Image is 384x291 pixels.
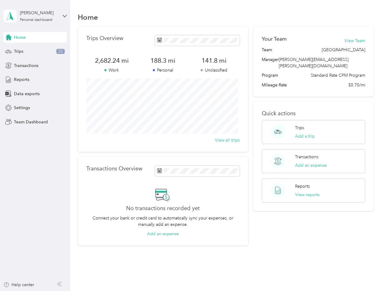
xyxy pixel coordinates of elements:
span: Settings [14,105,30,111]
p: Transactions Overview [86,166,142,172]
button: Add an expense [295,162,327,169]
p: Reports [295,183,310,189]
span: Data exports [14,91,40,97]
h2: No transactions recorded yet [126,205,200,212]
p: Unclassified [189,67,240,73]
p: Transactions [295,154,318,160]
span: Standard Rate CPM Program [311,72,365,79]
span: [GEOGRAPHIC_DATA] [322,47,365,53]
div: Personal dashboard [20,18,52,22]
span: Program [262,72,278,79]
button: Help center [3,282,34,288]
h2: Your Team [262,35,287,43]
span: Home [14,34,26,41]
p: Trips [295,125,304,131]
span: [PERSON_NAME][EMAIL_ADDRESS][PERSON_NAME][DOMAIN_NAME] [279,57,349,69]
span: Transactions [14,62,38,69]
button: View Team [344,38,365,44]
iframe: Everlance-gr Chat Button Frame [350,257,384,291]
h1: Home [78,14,98,20]
span: Team [262,47,272,53]
p: Work [86,67,137,73]
button: View reports [295,192,320,198]
span: Team Dashboard [14,119,48,125]
span: Manager [262,56,279,69]
span: 188.3 mi [137,56,189,65]
p: Connect your bank or credit card to automatically sync your expenses, or manually add an expense. [86,215,240,228]
span: 141.8 mi [189,56,240,65]
span: 2,682.24 mi [86,56,137,65]
span: Reports [14,76,29,83]
button: View all trips [215,137,240,143]
p: Quick actions [262,110,365,117]
button: Add an expense [147,231,179,237]
button: Add a trip [295,133,315,139]
span: $0.70/mi [348,82,365,88]
span: Mileage Rate [262,82,287,88]
span: 22 [56,49,65,54]
p: Personal [137,67,189,73]
p: Trips Overview [86,35,123,42]
span: Trips [14,48,23,55]
div: [PERSON_NAME] [20,10,58,16]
